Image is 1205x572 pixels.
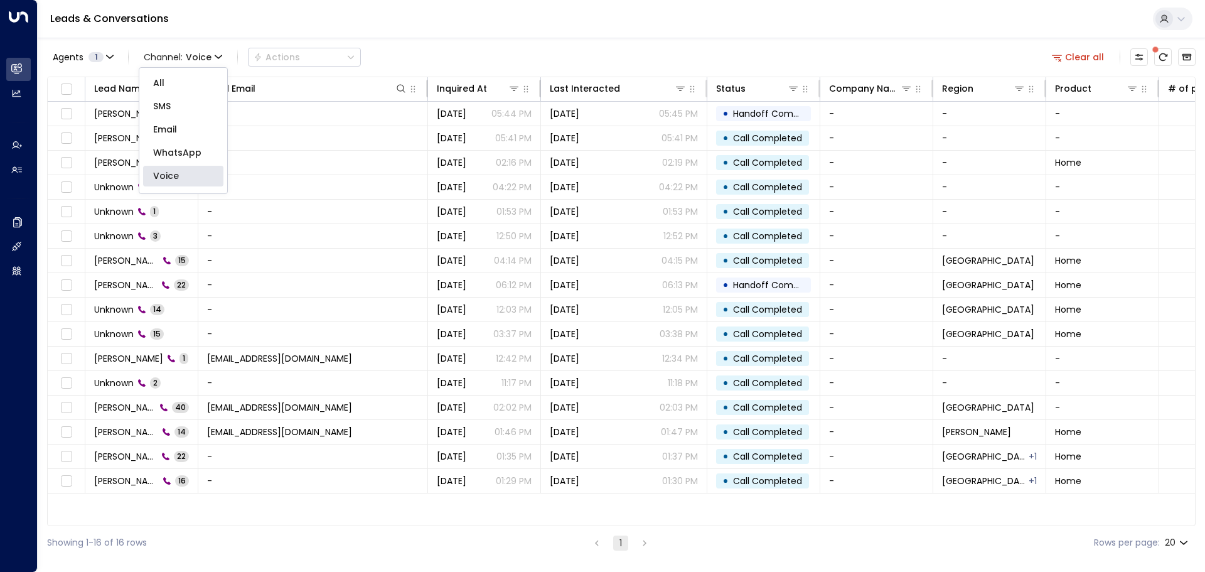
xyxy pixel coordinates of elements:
[153,123,177,136] span: Email
[153,77,164,90] span: All
[153,146,201,159] span: WhatsApp
[153,193,199,206] span: Web Chat
[153,170,179,183] span: Voice
[153,100,171,113] span: SMS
